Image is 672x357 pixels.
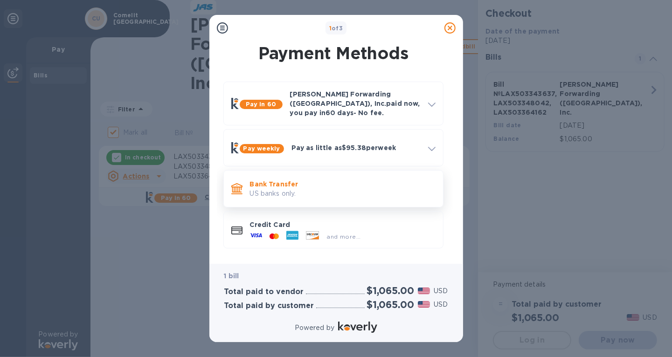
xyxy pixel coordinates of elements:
span: 1 [329,25,332,32]
img: USD [418,288,430,294]
p: [PERSON_NAME] Forwarding ([GEOGRAPHIC_DATA]), Inc. paid now, you pay in 60 days - No fee. [290,89,421,117]
p: USD [434,300,448,309]
p: Powered by [295,323,334,333]
b: Pay weekly [243,145,280,152]
h2: $1,065.00 [367,285,414,296]
img: USD [418,301,430,308]
h2: $1,065.00 [367,299,414,310]
img: Logo [338,322,377,333]
h3: Total paid to vendor [224,288,304,296]
span: and more... [327,233,361,240]
p: US banks only. [250,189,436,199]
p: Pay as little as $95.38 per week [291,143,421,152]
p: USD [434,286,448,296]
b: Pay in 60 [246,101,276,108]
b: 1 bill [224,272,239,280]
p: Credit Card [250,220,436,229]
p: Bank Transfer [250,179,436,189]
h1: Payment Methods [222,43,445,63]
h3: Total paid by customer [224,302,314,310]
b: of 3 [329,25,343,32]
